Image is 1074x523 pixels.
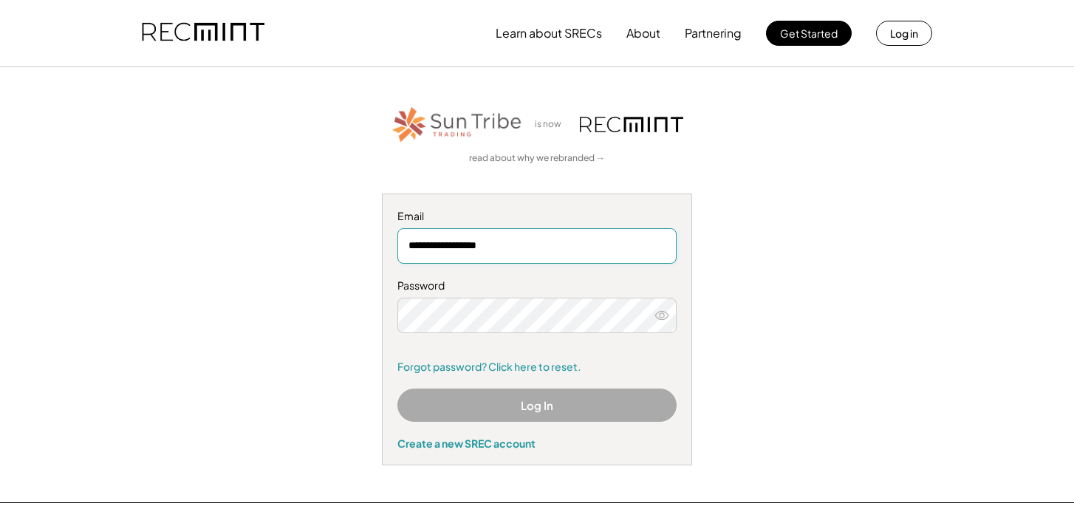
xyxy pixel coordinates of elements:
[397,360,677,375] a: Forgot password? Click here to reset.
[531,118,572,131] div: is now
[685,18,742,48] button: Partnering
[766,21,852,46] button: Get Started
[580,117,683,132] img: recmint-logotype%403x.png
[469,152,605,165] a: read about why we rebranded →
[391,104,524,145] img: STT_Horizontal_Logo%2B-%2BColor.png
[142,8,264,58] img: recmint-logotype%403x.png
[397,278,677,293] div: Password
[397,437,677,450] div: Create a new SREC account
[397,389,677,422] button: Log In
[876,21,932,46] button: Log in
[626,18,660,48] button: About
[496,18,602,48] button: Learn about SRECs
[397,209,677,224] div: Email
